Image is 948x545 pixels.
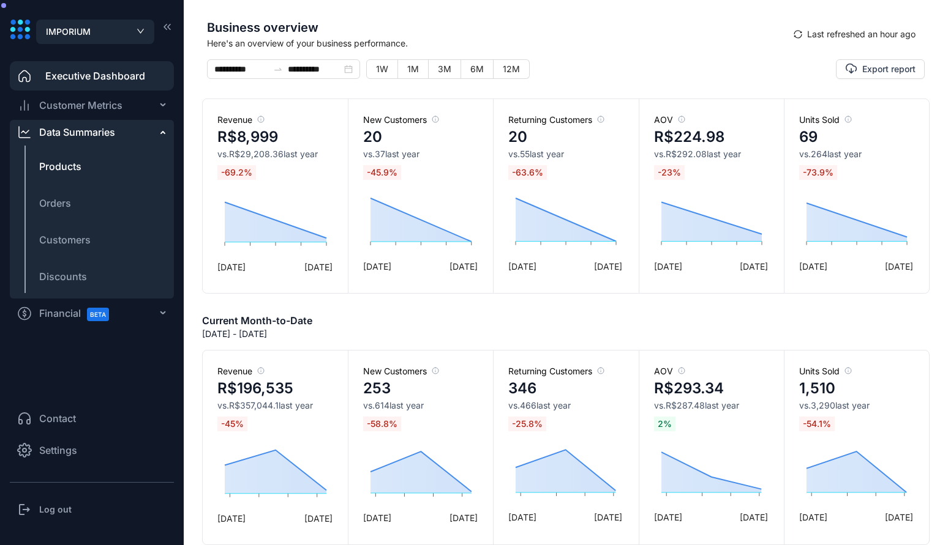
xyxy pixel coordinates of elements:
[217,148,318,160] span: vs. R$29,208.36 last year
[740,260,768,273] span: [DATE]
[807,28,916,41] span: Last refreshed an hour ago
[799,165,837,180] span: -73.9 %
[654,260,682,273] span: [DATE]
[202,328,267,340] p: [DATE] - [DATE]
[363,165,401,180] span: -45.9 %
[799,148,862,160] span: vs. 264 last year
[273,64,283,74] span: to
[508,126,527,148] h4: 20
[799,365,852,377] span: Units Sold
[654,126,724,148] h4: R$224.98
[217,114,265,126] span: Revenue
[39,98,122,113] div: Customer Metrics
[273,64,283,74] span: swap-right
[363,377,391,399] h4: 253
[654,114,685,126] span: AOV
[784,24,925,44] button: syncLast refreshed an hour ago
[799,260,827,273] span: [DATE]
[363,126,382,148] h4: 20
[450,260,478,273] span: [DATE]
[508,399,571,412] span: vs. 466 last year
[36,20,154,44] button: IMPORIUM
[407,64,419,74] span: 1M
[740,511,768,524] span: [DATE]
[799,399,870,412] span: vs. 3,290 last year
[39,443,77,458] span: Settings
[508,511,536,524] span: [DATE]
[794,30,802,39] span: sync
[217,261,246,273] span: [DATE]
[304,512,333,525] span: [DATE]
[87,308,109,321] span: BETA
[836,59,925,79] button: Export report
[39,300,120,327] span: Financial
[594,511,622,524] span: [DATE]
[207,37,784,50] span: Here's an overview of your business performance.
[363,511,391,524] span: [DATE]
[862,63,916,75] span: Export report
[217,126,278,148] h4: R$8,999
[654,511,682,524] span: [DATE]
[799,114,852,126] span: Units Sold
[799,126,818,148] h4: 69
[39,411,76,426] span: Contact
[217,377,293,399] h4: R$196,535
[39,269,87,284] span: Discounts
[46,25,91,39] span: IMPORIUM
[654,377,724,399] h4: R$293.34
[508,417,546,431] span: -25.8 %
[45,69,145,83] span: Executive Dashboard
[885,260,913,273] span: [DATE]
[207,18,784,37] span: Business overview
[363,260,391,273] span: [DATE]
[217,165,256,180] span: -69.2 %
[885,511,913,524] span: [DATE]
[363,365,439,377] span: New Customers
[39,503,72,516] h3: Log out
[217,417,247,431] span: -45 %
[654,365,685,377] span: AOV
[594,260,622,273] span: [DATE]
[654,417,675,431] span: 2 %
[508,377,536,399] h4: 346
[799,377,835,399] h4: 1,510
[39,159,81,174] span: Products
[363,399,424,412] span: vs. 614 last year
[304,261,333,273] span: [DATE]
[217,512,246,525] span: [DATE]
[799,511,827,524] span: [DATE]
[799,417,835,431] span: -54.1 %
[654,399,739,412] span: vs. R$287.48 last year
[217,365,265,377] span: Revenue
[450,511,478,524] span: [DATE]
[508,114,604,126] span: Returning Customers
[508,165,547,180] span: -63.6 %
[217,399,313,412] span: vs. R$357,044.1 last year
[508,365,604,377] span: Returning Customers
[363,417,401,431] span: -58.8 %
[438,64,451,74] span: 3M
[137,28,145,34] span: down
[363,148,419,160] span: vs. 37 last year
[508,148,564,160] span: vs. 55 last year
[508,260,536,273] span: [DATE]
[470,64,484,74] span: 6M
[39,125,115,139] div: Data Summaries
[654,165,685,180] span: -23 %
[503,64,520,74] span: 12M
[654,148,741,160] span: vs. R$292.08 last year
[39,196,71,210] span: Orders
[202,313,312,328] h6: Current Month-to-Date
[39,232,91,247] span: Customers
[363,114,439,126] span: New Customers
[376,64,388,74] span: 1W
